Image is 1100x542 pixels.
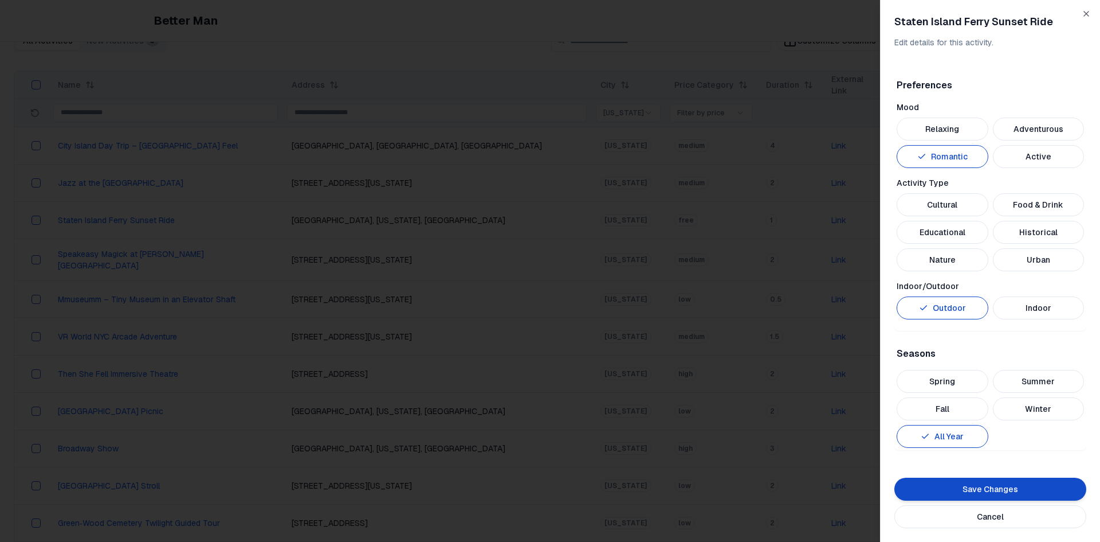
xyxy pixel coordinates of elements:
button: All Year [897,425,988,448]
p: Edit details for this activity. [894,37,1086,48]
button: Cancel [894,505,1086,528]
h4: Preferences [897,79,1084,92]
button: Adventurous [993,118,1085,141]
h5: Activity Type [897,177,1084,189]
button: Winter [993,397,1085,420]
h3: Seasons [897,347,1084,361]
button: Spring [897,370,988,393]
button: Urban [993,248,1085,271]
h4: Manage Images [897,466,1084,480]
button: Indoor [993,297,1085,319]
h5: Indoor/Outdoor [897,280,1084,292]
button: Food & Drink [993,193,1085,216]
button: Romantic [897,145,988,168]
button: Relaxing [897,118,988,141]
button: Summer [993,370,1085,393]
button: Educational [897,221,988,244]
button: Historical [993,221,1085,244]
button: Cultural [897,193,988,216]
button: Active [993,145,1085,168]
button: Save Changes [894,478,1086,501]
button: Nature [897,248,988,271]
h5: Mood [897,102,1084,113]
button: Outdoor [897,297,988,319]
h2: Staten Island Ferry Sunset Ride [894,14,1086,30]
button: Fall [897,397,988,420]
